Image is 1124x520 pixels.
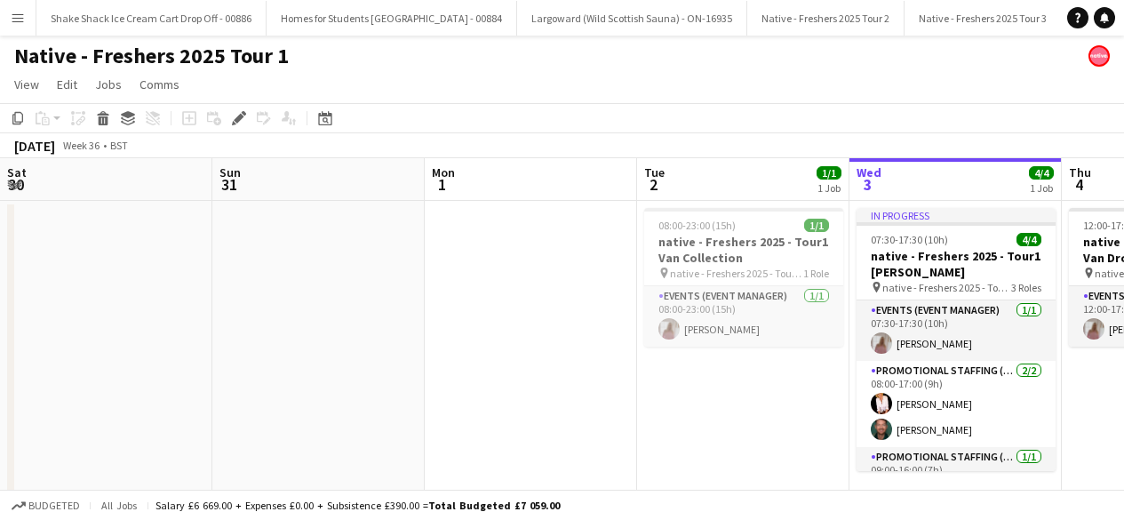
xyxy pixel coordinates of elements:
[432,164,455,180] span: Mon
[95,76,122,92] span: Jobs
[1069,164,1091,180] span: Thu
[857,361,1056,447] app-card-role: Promotional Staffing (Brand Ambassadors)2/208:00-17:00 (9h)[PERSON_NAME][PERSON_NAME]
[7,73,46,96] a: View
[4,174,27,195] span: 30
[140,76,179,92] span: Comms
[658,219,736,232] span: 08:00-23:00 (15h)
[871,233,948,246] span: 07:30-17:30 (10h)
[670,267,803,280] span: native - Freshers 2025 - Tour1 Van Collection
[1066,174,1091,195] span: 4
[14,43,289,69] h1: Native - Freshers 2025 Tour 1
[219,164,241,180] span: Sun
[50,73,84,96] a: Edit
[428,499,560,512] span: Total Budgeted £7 059.00
[644,208,843,347] app-job-card: 08:00-23:00 (15h)1/1native - Freshers 2025 - Tour1 Van Collection native - Freshers 2025 - Tour1 ...
[110,139,128,152] div: BST
[28,500,80,512] span: Budgeted
[857,208,1056,471] app-job-card: In progress07:30-17:30 (10h)4/4native - Freshers 2025 - Tour1 [PERSON_NAME] native - Freshers 202...
[804,219,829,232] span: 1/1
[857,208,1056,222] div: In progress
[857,248,1056,280] h3: native - Freshers 2025 - Tour1 [PERSON_NAME]
[88,73,129,96] a: Jobs
[1088,45,1110,67] app-user-avatar: native Staffing
[644,164,665,180] span: Tue
[857,300,1056,361] app-card-role: Events (Event Manager)1/107:30-17:30 (10h)[PERSON_NAME]
[132,73,187,96] a: Comms
[882,281,1011,294] span: native - Freshers 2025 - Tour1 [PERSON_NAME]
[857,447,1056,508] app-card-role: Promotional Staffing (Brand Ambassadors)1/109:00-16:00 (7h)
[854,174,881,195] span: 3
[642,174,665,195] span: 2
[57,76,77,92] span: Edit
[517,1,747,36] button: Largoward (Wild Scottish Sauna) - ON-16935
[9,496,83,516] button: Budgeted
[267,1,517,36] button: Homes for Students [GEOGRAPHIC_DATA] - 00884
[98,499,140,512] span: All jobs
[747,1,905,36] button: Native - Freshers 2025 Tour 2
[1029,166,1054,180] span: 4/4
[429,174,455,195] span: 1
[905,1,1062,36] button: Native - Freshers 2025 Tour 3
[644,286,843,347] app-card-role: Events (Event Manager)1/108:00-23:00 (15h)[PERSON_NAME]
[7,164,27,180] span: Sat
[817,181,841,195] div: 1 Job
[155,499,560,512] div: Salary £6 669.00 + Expenses £0.00 + Subsistence £390.00 =
[217,174,241,195] span: 31
[14,76,39,92] span: View
[36,1,267,36] button: Shake Shack Ice Cream Cart Drop Off - 00886
[14,137,55,155] div: [DATE]
[1011,281,1041,294] span: 3 Roles
[803,267,829,280] span: 1 Role
[1030,181,1053,195] div: 1 Job
[59,139,103,152] span: Week 36
[817,166,841,180] span: 1/1
[1016,233,1041,246] span: 4/4
[857,164,881,180] span: Wed
[644,234,843,266] h3: native - Freshers 2025 - Tour1 Van Collection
